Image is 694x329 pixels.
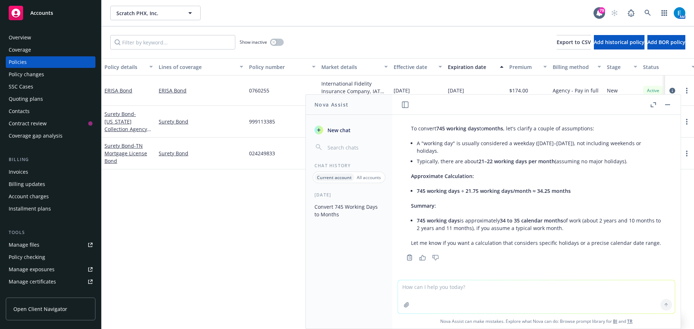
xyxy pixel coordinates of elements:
[326,126,351,134] span: New chat
[607,63,629,71] div: Stage
[417,187,571,194] span: 745 working days ÷ 21.75 working days/month ≈ 34.25 months
[246,58,318,75] button: Policy number
[668,86,677,95] a: circleInformation
[391,58,445,75] button: Effective date
[624,6,638,20] a: Report a Bug
[643,63,687,71] div: Status
[159,63,235,71] div: Lines of coverage
[9,264,55,275] div: Manage exposures
[6,69,95,80] a: Policy changes
[682,86,691,95] a: more
[9,251,45,263] div: Policy checking
[6,130,95,142] a: Coverage gap analysis
[13,305,67,313] span: Open Client Navigator
[553,63,593,71] div: Billing method
[9,130,63,142] div: Coverage gap analysis
[647,39,685,46] span: Add BOR policy
[9,203,51,215] div: Installment plans
[249,118,275,125] span: 999113385
[646,87,660,94] span: Active
[159,118,243,125] a: Surety Bond
[249,63,308,71] div: Policy number
[484,125,503,132] span: months
[411,173,474,179] span: Approximate Calculation:
[9,191,49,202] div: Account charges
[557,39,591,46] span: Export to CSV
[406,254,413,261] svg: Copy to clipboard
[357,174,381,181] p: All accounts
[9,93,43,105] div: Quoting plans
[604,58,640,75] button: Stage
[594,39,644,46] span: Add historical policy
[9,81,33,92] div: SSC Cases
[6,229,95,236] div: Tools
[411,202,436,209] span: Summary:
[6,178,95,190] a: Billing updates
[682,149,691,158] a: more
[9,288,45,300] div: Manage claims
[6,93,95,105] a: Quoting plans
[594,35,644,49] button: Add historical policy
[159,150,243,157] a: Surety Bond
[9,178,45,190] div: Billing updates
[448,87,464,94] span: [DATE]
[647,35,685,49] button: Add BOR policy
[657,6,672,20] a: Switch app
[550,58,604,75] button: Billing method
[641,6,655,20] a: Search
[553,87,599,94] span: Agency - Pay in full
[607,87,618,94] span: New
[6,3,95,23] a: Accounts
[417,156,662,166] li: Typically, there are about (assuming no major holidays).
[509,63,539,71] div: Premium
[9,166,28,178] div: Invoices
[411,125,662,132] p: To convert to , let's clarify a couple of assumptions:
[159,87,243,94] a: ERISA Bond
[6,44,95,56] a: Coverage
[9,32,31,43] div: Overview
[6,264,95,275] a: Manage exposures
[479,158,555,165] span: 21–22 working days per month
[6,191,95,202] a: Account charges
[317,174,352,181] p: Current account
[627,318,633,324] a: TR
[430,252,441,263] button: Thumbs down
[411,239,662,247] p: Let me know if you want a calculation that considers specific holidays or a precise calendar date...
[9,239,39,251] div: Manage files
[104,111,151,140] span: - [US_STATE] Collection Agency Bond
[6,203,95,215] a: Installment plans
[312,124,386,137] button: New chat
[326,142,384,152] input: Search chats
[104,142,147,164] span: - TN Mortgage License Bond
[9,56,27,68] div: Policies
[156,58,246,75] button: Lines of coverage
[417,215,662,233] li: is approximately of work (about 2 years and 10 months to 2 years and 11 months), if you assume a ...
[306,163,392,169] div: Chat History
[557,35,591,49] button: Export to CSV
[110,35,235,49] input: Filter by keyword...
[599,7,605,14] div: 79
[417,217,460,224] span: 745 working days
[607,6,622,20] a: Start snowing
[104,142,147,164] a: Surety Bond
[394,87,410,94] span: [DATE]
[395,314,678,329] span: Nova Assist can make mistakes. Explore what Nova can do: Browse prompt library for and
[240,39,267,45] span: Show inactive
[6,81,95,92] a: SSC Cases
[506,58,550,75] button: Premium
[9,44,31,56] div: Coverage
[682,117,691,126] a: more
[6,288,95,300] a: Manage claims
[9,69,44,80] div: Policy changes
[9,105,30,117] div: Contacts
[9,118,47,129] div: Contract review
[321,63,380,71] div: Market details
[102,58,156,75] button: Policy details
[6,56,95,68] a: Policies
[674,7,685,19] img: photo
[445,58,506,75] button: Expiration date
[9,276,56,287] div: Manage certificates
[6,32,95,43] a: Overview
[6,118,95,129] a: Contract review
